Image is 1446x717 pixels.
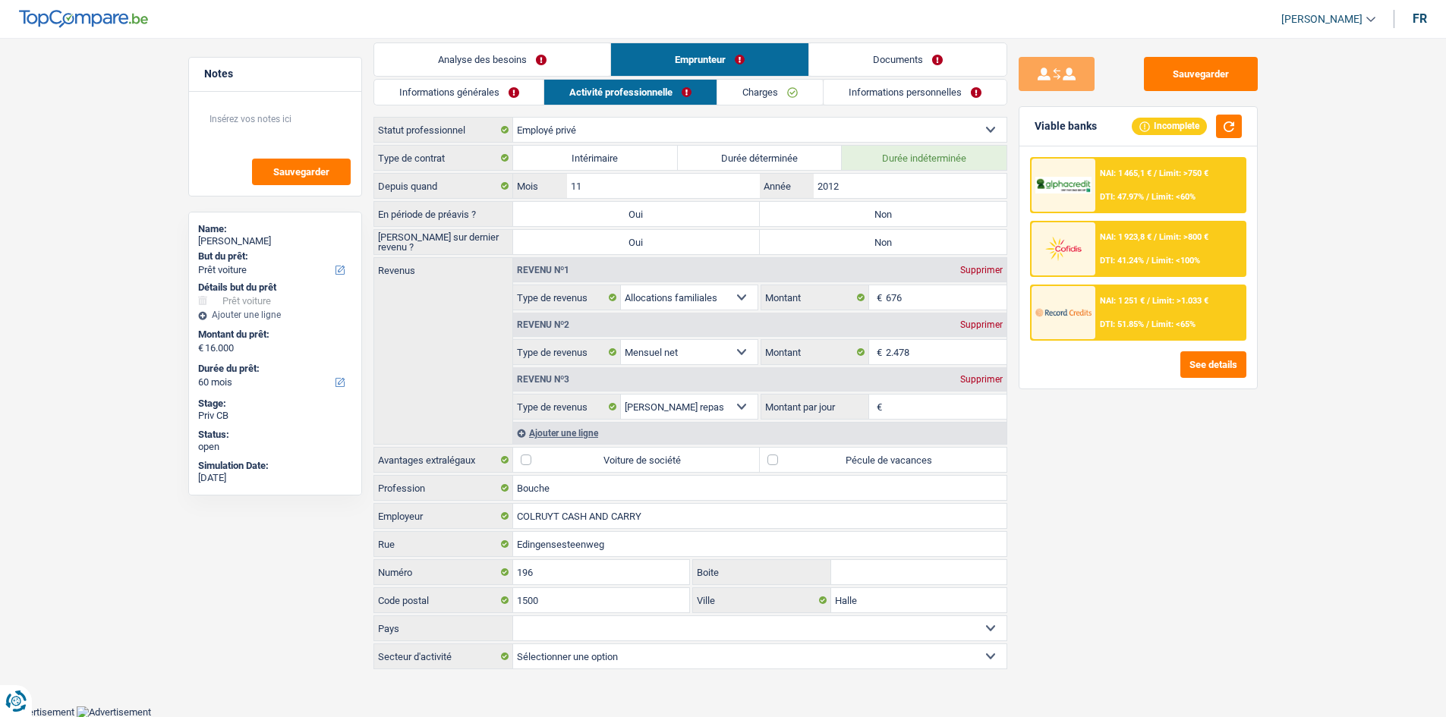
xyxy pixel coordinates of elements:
[760,202,1007,226] label: Non
[374,504,513,528] label: Employeur
[374,202,513,226] label: En période de préavis ?
[198,342,203,354] span: €
[198,250,349,263] label: But du prêt:
[1035,177,1092,194] img: AlphaCredit
[1100,192,1144,202] span: DTI: 47.97%
[760,230,1007,254] label: Non
[1132,118,1207,134] div: Incomplete
[761,285,869,310] label: Montant
[761,395,869,419] label: Montant par jour
[1146,256,1149,266] span: /
[19,10,148,28] img: TopCompare Logo
[198,410,352,422] div: Priv CB
[1151,319,1196,329] span: Limit: <65%
[513,340,621,364] label: Type de revenus
[513,174,567,198] label: Mois
[198,429,352,441] div: Status:
[198,363,349,375] label: Durée du prêt:
[1154,232,1157,242] span: /
[842,146,1007,170] label: Durée indéterminée
[1147,296,1150,306] span: /
[1144,57,1258,91] button: Sauvegarder
[374,476,513,500] label: Profession
[567,174,759,198] input: MM
[1100,296,1145,306] span: NAI: 1 251 €
[513,375,573,384] div: Revenu nº3
[513,422,1007,444] div: Ajouter une ligne
[198,235,352,247] div: [PERSON_NAME]
[273,167,329,177] span: Sauvegarder
[1035,234,1092,263] img: Cofidis
[1100,319,1144,329] span: DTI: 51.85%
[374,118,513,142] label: Statut professionnel
[1146,192,1149,202] span: /
[1413,11,1427,26] div: fr
[869,285,886,310] span: €
[374,448,513,472] label: Avantages extralégaux
[1100,256,1144,266] span: DTI: 41.24%
[824,80,1007,105] a: Informations personnelles
[1154,168,1157,178] span: /
[374,80,544,105] a: Informations générales
[1151,256,1200,266] span: Limit: <100%
[198,441,352,453] div: open
[374,644,513,668] label: Secteur d'activité
[544,80,717,105] a: Activité professionnelle
[198,329,349,341] label: Montant du prêt:
[374,616,513,640] label: Pays
[374,588,513,612] label: Code postal
[809,43,1007,76] a: Documents
[760,174,814,198] label: Année
[513,395,621,419] label: Type de revenus
[611,43,808,76] a: Emprunteur
[374,230,513,254] label: [PERSON_NAME] sur dernier revenu ?
[374,560,513,584] label: Numéro
[869,340,886,364] span: €
[513,266,573,275] div: Revenu nº1
[1281,13,1363,26] span: [PERSON_NAME]
[374,146,513,170] label: Type de contrat
[869,395,886,419] span: €
[198,223,352,235] div: Name:
[198,398,352,410] div: Stage:
[513,320,573,329] div: Revenu nº2
[1035,298,1092,326] img: Record Credits
[198,310,352,320] div: Ajouter une ligne
[198,472,352,484] div: [DATE]
[956,375,1007,384] div: Supprimer
[1146,319,1149,329] span: /
[513,230,760,254] label: Oui
[204,68,346,80] h5: Notes
[374,43,610,76] a: Analyse des besoins
[513,146,678,170] label: Intérimaire
[1100,232,1151,242] span: NAI: 1 923,8 €
[374,174,513,198] label: Depuis quand
[1159,168,1208,178] span: Limit: >750 €
[513,202,760,226] label: Oui
[956,266,1007,275] div: Supprimer
[1180,351,1246,378] button: See details
[693,588,831,612] label: Ville
[374,532,513,556] label: Rue
[513,448,760,472] label: Voiture de société
[252,159,351,185] button: Sauvegarder
[1151,192,1196,202] span: Limit: <60%
[717,80,823,105] a: Charges
[956,320,1007,329] div: Supprimer
[1159,232,1208,242] span: Limit: >800 €
[198,460,352,472] div: Simulation Date:
[198,281,352,294] div: Détails but du prêt
[1269,7,1375,32] a: [PERSON_NAME]
[513,285,621,310] label: Type de revenus
[1035,120,1097,133] div: Viable banks
[1100,168,1151,178] span: NAI: 1 465,1 €
[374,258,512,275] label: Revenus
[760,448,1007,472] label: Pécule de vacances
[814,174,1006,198] input: AAAA
[761,340,869,364] label: Montant
[1152,296,1208,306] span: Limit: >1.033 €
[693,560,831,584] label: Boite
[678,146,843,170] label: Durée déterminée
